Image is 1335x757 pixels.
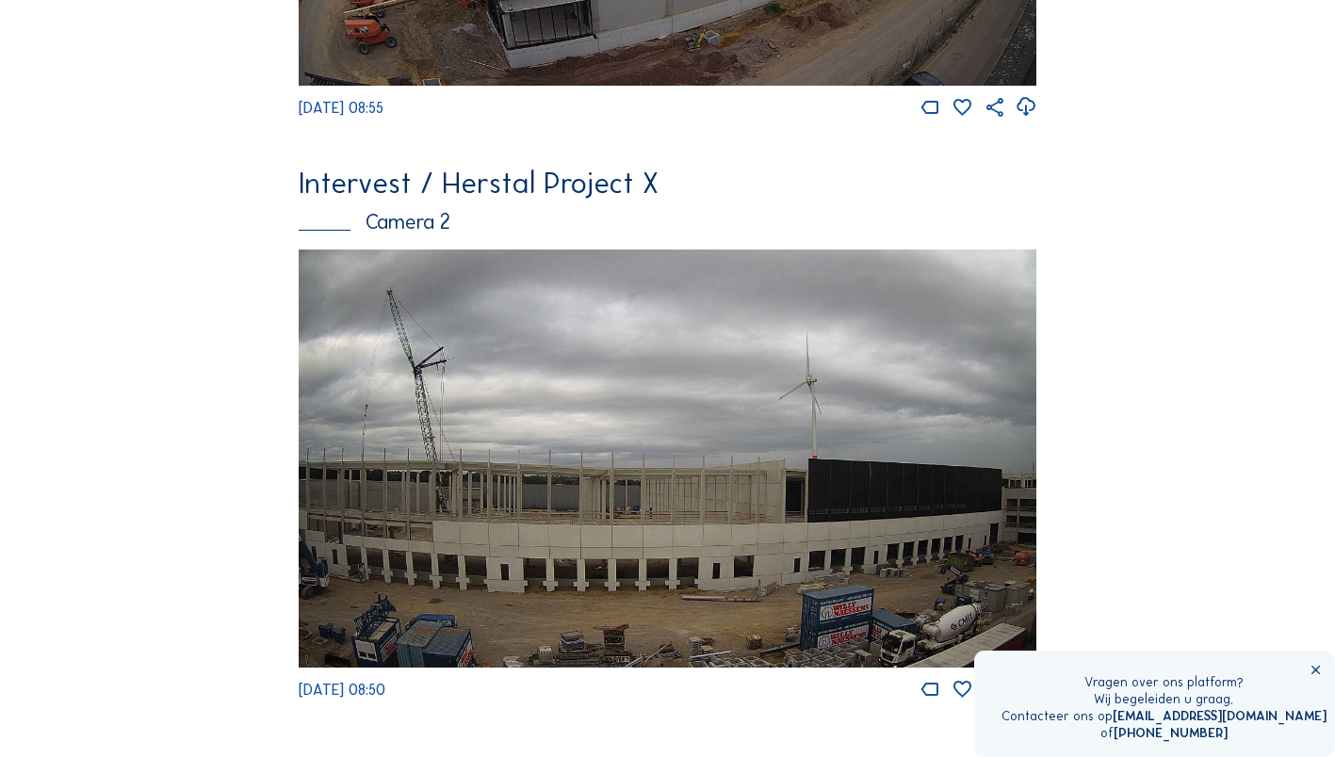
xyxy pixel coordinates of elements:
div: Camera 2 [299,212,1037,233]
div: Contacteer ons op [1001,708,1327,725]
a: [PHONE_NUMBER] [1114,725,1228,741]
span: [DATE] 08:55 [299,99,383,117]
div: Wij begeleiden u graag. [1001,691,1327,708]
span: [DATE] 08:50 [299,681,385,699]
img: Image [299,250,1037,667]
div: Intervest / Herstal Project X [299,169,1037,198]
a: [EMAIL_ADDRESS][DOMAIN_NAME] [1113,708,1327,724]
div: of [1001,725,1327,742]
div: Vragen over ons platform? [1001,674,1327,691]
